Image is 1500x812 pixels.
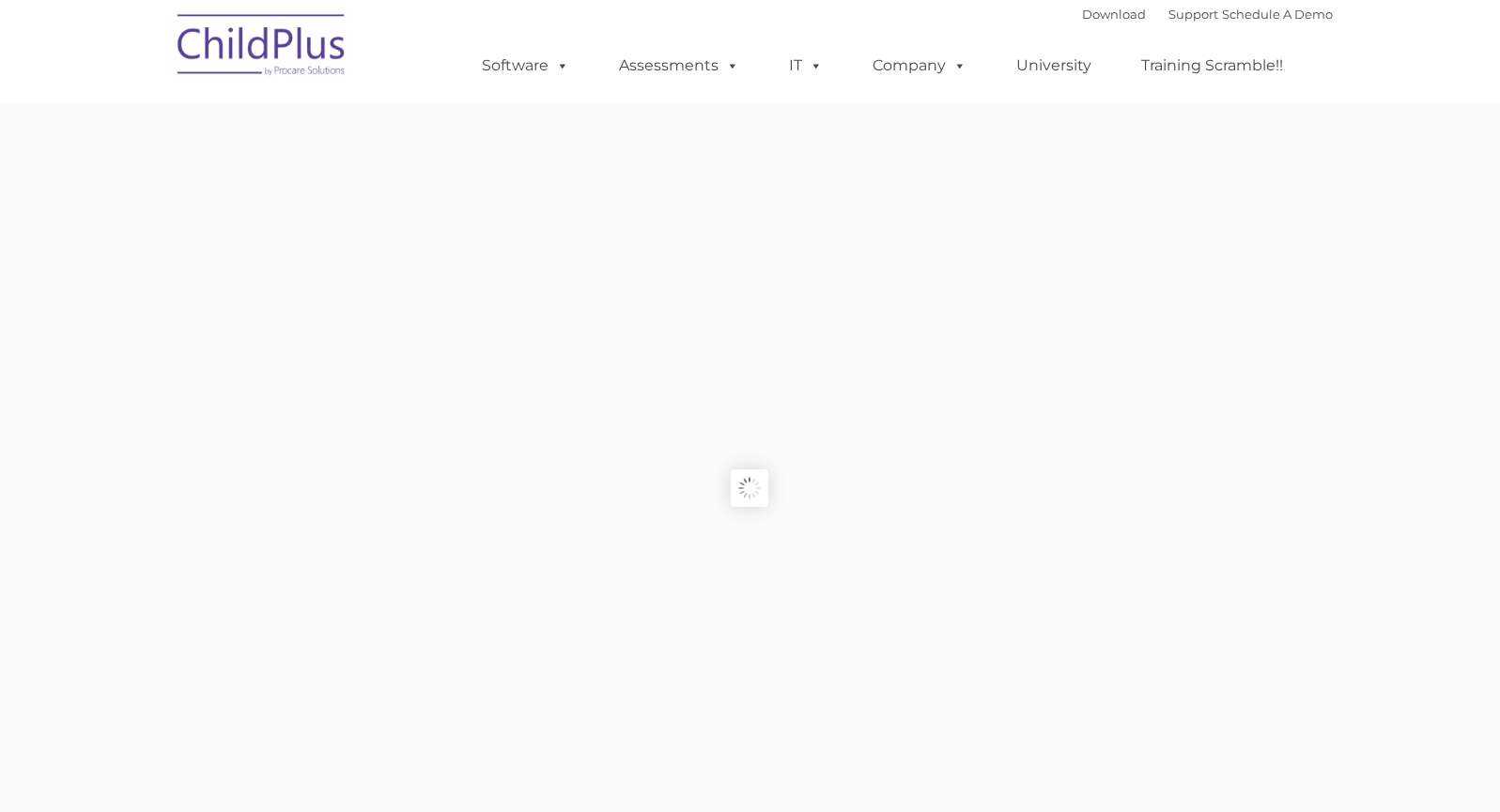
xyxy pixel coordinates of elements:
[1122,47,1302,84] a: Training Scramble!!
[770,47,842,84] a: IT
[168,1,356,95] img: ChildPlus by Procare Solutions
[997,47,1110,84] a: University
[1222,7,1333,22] a: Schedule A Demo
[600,47,758,84] a: Assessments
[1168,7,1218,22] a: Support
[1082,7,1146,22] a: Download
[1082,7,1333,22] font: |
[854,47,985,84] a: Company
[463,47,588,84] a: Software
